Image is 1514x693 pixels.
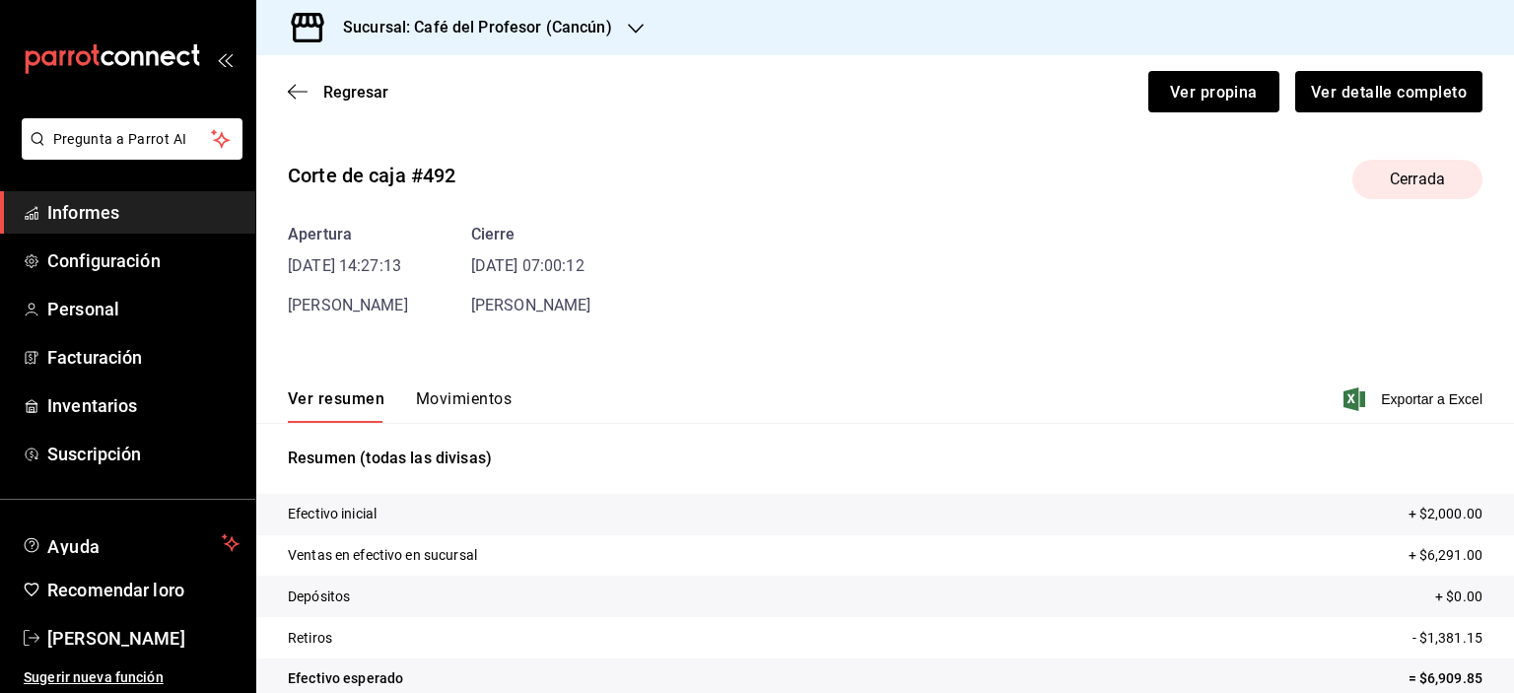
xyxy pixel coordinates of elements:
font: = $6,909.85 [1409,670,1482,686]
font: + $2,000.00 [1409,506,1482,521]
font: Regresar [323,83,388,102]
font: Resumen (todas las divisas) [288,449,492,467]
font: Movimientos [416,389,512,408]
font: Apertura [288,225,352,243]
button: abrir_cajón_menú [217,51,233,67]
font: Ver resumen [288,389,384,408]
font: Ver detalle completo [1311,82,1467,101]
font: [DATE] 14:27:13 [288,256,401,275]
font: [PERSON_NAME] [288,296,408,314]
font: Configuración [47,250,161,271]
font: Depósitos [288,589,350,604]
font: Ayuda [47,536,101,557]
font: Cerrada [1390,170,1445,188]
button: Ver detalle completo [1295,71,1482,112]
div: pestañas de navegación [288,388,512,423]
font: Corte de caja #492 [288,164,455,187]
button: Ver propina [1148,71,1279,112]
font: Ver propina [1170,82,1258,101]
font: + $0.00 [1435,589,1482,604]
font: Efectivo inicial [288,506,377,521]
font: Recomendar loro [47,580,184,600]
font: Ventas en efectivo en sucursal [288,547,477,563]
font: + $6,291.00 [1409,547,1482,563]
font: Inventarios [47,395,137,416]
font: Efectivo esperado [288,670,403,686]
button: Exportar a Excel [1347,387,1482,411]
button: Pregunta a Parrot AI [22,118,242,160]
font: Retiros [288,630,332,646]
font: [DATE] 07:00:12 [471,256,585,275]
font: Exportar a Excel [1381,391,1482,407]
font: Cierre [471,225,516,243]
font: Facturación [47,347,142,368]
button: Regresar [288,83,388,102]
font: [PERSON_NAME] [471,296,591,314]
span: Suscripción [47,441,240,467]
font: Personal [47,299,119,319]
font: Sugerir nueva función [24,669,164,685]
font: - $1,381.15 [1412,630,1482,646]
font: Informes [47,202,119,223]
font: Pregunta a Parrot AI [53,131,187,147]
font: Sucursal: Café del Profesor (Cancún) [343,18,612,36]
a: Pregunta a Parrot AI [14,143,242,164]
font: [PERSON_NAME] [47,628,185,649]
